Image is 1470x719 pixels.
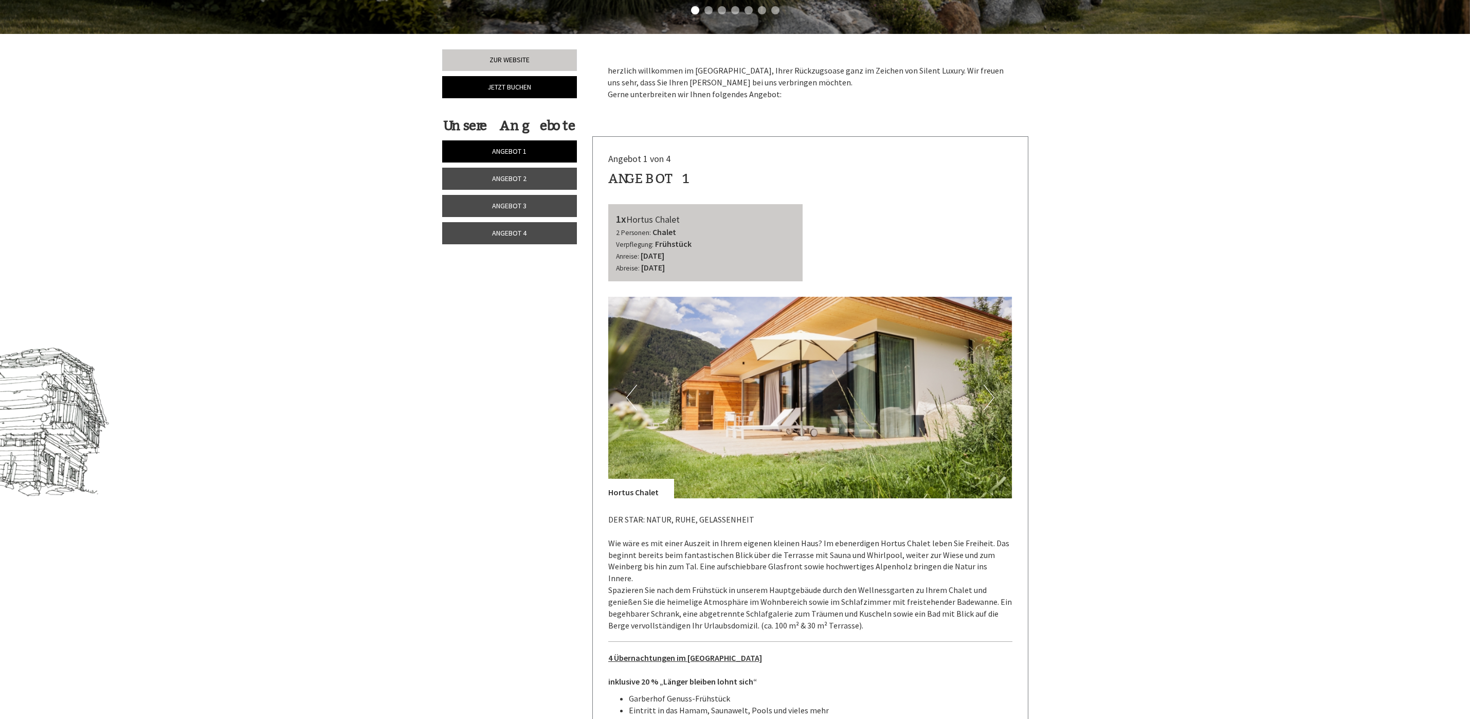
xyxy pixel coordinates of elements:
[442,116,577,135] div: Unsere Angebote
[608,153,670,165] span: Angebot 1 von 4
[616,212,795,227] div: Hortus Chalet
[616,240,654,249] small: Verpflegung:
[626,385,637,410] button: Previous
[492,228,527,238] span: Angebot 4
[608,653,762,663] u: 4 Übernachtungen im [GEOGRAPHIC_DATA]
[608,169,691,188] div: Angebot 1
[984,385,994,410] button: Next
[608,514,1012,631] p: DER STAR: NATUR, RUHE, GELASSENHEIT Wie wäre es mit einer Auszeit in Ihrem eigenen kleinen Haus? ...
[641,250,664,261] b: [DATE]
[616,228,651,237] small: 2 Personen:
[616,252,639,261] small: Anreise:
[652,227,676,237] b: Chalet
[629,705,1012,716] li: Eintritt in das Hamam, Saunawelt, Pools und vieles mehr
[492,201,527,210] span: Angebot 3
[492,174,527,183] span: Angebot 2
[608,479,674,498] div: Hortus Chalet
[442,49,577,71] a: Zur Website
[608,297,1012,499] img: image
[442,76,577,98] a: Jetzt buchen
[641,262,665,273] b: [DATE]
[629,693,1012,705] li: Garberhof Genuss-Frühstück
[655,239,692,249] b: Frühstück
[608,65,1013,100] p: herzlich willkommen im [GEOGRAPHIC_DATA], Ihrer Rückzugsoase ganz im Zeichen von Silent Luxury. W...
[616,264,640,273] small: Abreise:
[616,212,626,225] b: 1x
[492,147,527,156] span: Angebot 1
[608,676,757,687] strong: inklusive 20 % „Länger bleiben lohnt sich“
